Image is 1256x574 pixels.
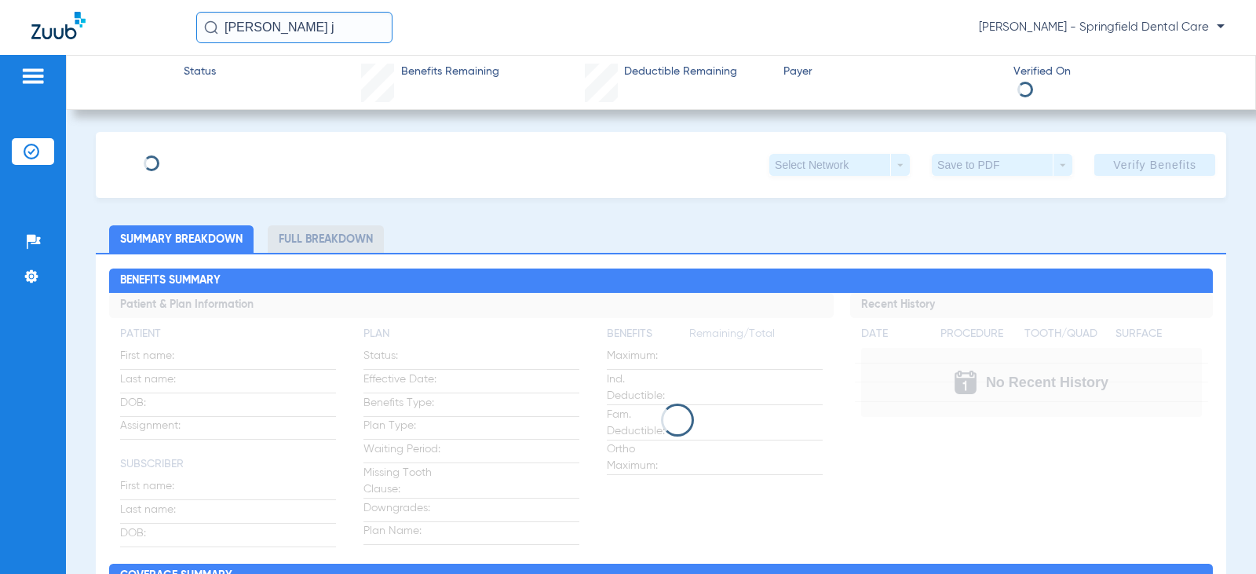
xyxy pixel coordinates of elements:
h2: Benefits Summary [109,269,1212,294]
span: Status [184,64,216,80]
span: Payer [783,64,1000,80]
img: Zuub Logo [31,12,86,39]
input: Search for patients [196,12,392,43]
span: Benefits Remaining [401,64,499,80]
li: Summary Breakdown [109,225,254,253]
img: Search Icon [204,20,218,35]
span: [PERSON_NAME] - Springfield Dental Care [979,20,1225,35]
span: Deductible Remaining [624,64,737,80]
li: Full Breakdown [268,225,384,253]
span: Verified On [1013,64,1230,80]
img: hamburger-icon [20,67,46,86]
